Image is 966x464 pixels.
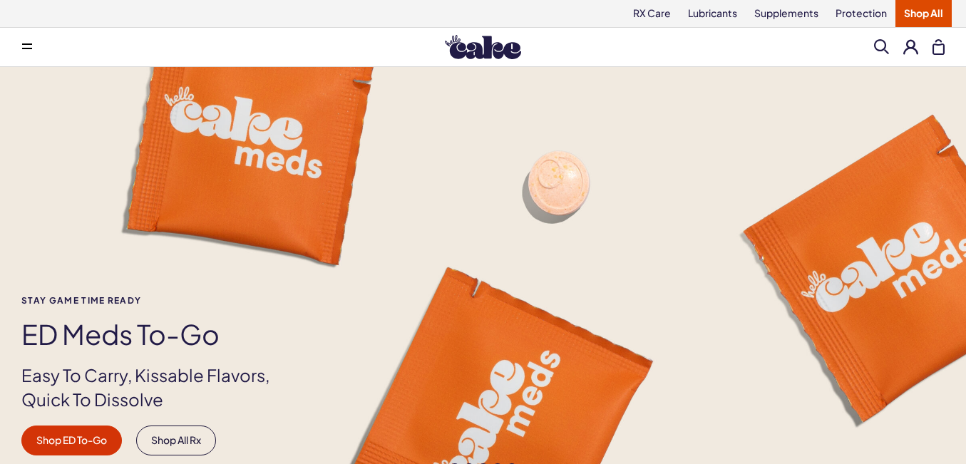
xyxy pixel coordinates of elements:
[21,319,294,349] h1: ED Meds to-go
[21,364,294,411] p: Easy To Carry, Kissable Flavors, Quick To Dissolve
[445,35,521,59] img: Hello Cake
[136,426,216,455] a: Shop All Rx
[21,426,122,455] a: Shop ED To-Go
[21,296,294,305] span: Stay Game time ready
